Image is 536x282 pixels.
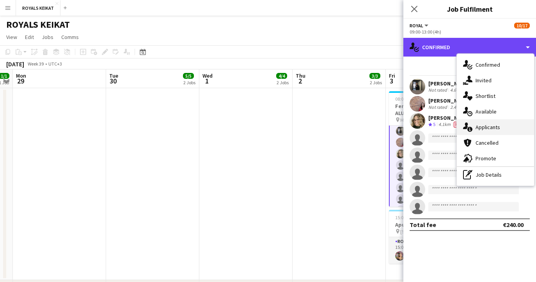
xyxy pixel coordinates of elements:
a: Jobs [39,32,57,42]
div: €240.00 [503,221,524,229]
span: Tue [109,72,118,79]
div: [DATE] [6,60,24,68]
span: Edit [25,34,34,41]
div: 2 Jobs [183,80,195,85]
div: 09:00-13:00 (4h) [410,29,530,35]
span: [STREET_ADDRESS] [400,229,439,234]
div: Crew has different fees then in role [452,121,465,128]
div: [PERSON_NAME] [428,97,477,104]
div: Job Details [457,167,534,183]
div: Not rated [428,104,449,110]
span: Fri [389,72,395,79]
span: Week 39 [26,61,45,67]
span: Wed [202,72,213,79]
span: Applicants [476,124,500,131]
span: 5/5 [183,73,194,79]
div: Total fee [410,221,436,229]
span: 08:00-00:00 (16h) (Sat) [395,96,440,102]
span: 3 [388,76,395,85]
span: Messukeskus [400,117,426,123]
app-card-role: Royal1/115:00-20:00 (5h)[PERSON_NAME] [389,237,476,264]
div: 4.1km [437,121,452,128]
span: 10/17 [514,23,530,28]
button: ROYALS KEIKAT [16,0,60,16]
span: 15:00-20:00 (5h) [395,215,427,220]
span: Fee [454,122,464,128]
span: Confirmed [476,61,500,68]
app-card-role: Royal3/809:00-13:00 (4h)[PERSON_NAME][PERSON_NAME][PERSON_NAME] [389,112,476,219]
span: Available [476,108,497,115]
span: View [6,34,17,41]
a: Comms [58,32,82,42]
span: Invited [476,77,492,84]
a: View [3,32,20,42]
div: Not rated [428,87,449,93]
span: Comms [61,34,79,41]
div: 2 Jobs [370,80,382,85]
a: Edit [22,32,37,42]
span: Mon [16,72,26,79]
h1: ROYALS KEIKAT [6,19,70,30]
span: 1 [201,76,213,85]
span: 3/3 [369,73,380,79]
h3: Apukäsi toimistolle [389,221,476,228]
span: 2 [295,76,305,85]
span: Cancelled [476,139,499,146]
span: 5 [433,121,435,127]
app-job-card: 15:00-20:00 (5h)1/1Apukäsi toimistolle [STREET_ADDRESS]1 RoleRoyal1/115:00-20:00 (5h)[PERSON_NAME] [389,210,476,264]
div: 2.4km [449,104,464,110]
button: Royal [410,23,430,28]
app-job-card: 08:00-00:00 (16h) (Sat)10/17Fennia henkilöstöpäivä 2025 ALUSTAVA TYÖAIKA Messukeskus4 RolesTeam L... [389,91,476,207]
h3: Fennia henkilöstöpäivä 2025 ALUSTAVA TYÖAIKA [389,103,476,117]
span: Promote [476,155,496,162]
div: [PERSON_NAME] [428,80,477,87]
span: 29 [15,76,26,85]
span: Royal [410,23,423,28]
span: 4/4 [276,73,287,79]
span: Jobs [42,34,53,41]
div: 4.6km [449,87,464,93]
div: 2 Jobs [277,80,289,85]
h3: Job Fulfilment [403,4,536,14]
span: Thu [296,72,305,79]
span: Shortlist [476,92,495,99]
div: [PERSON_NAME] [428,114,470,121]
span: 30 [108,76,118,85]
div: UTC+3 [48,61,62,67]
div: Confirmed [403,38,536,57]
